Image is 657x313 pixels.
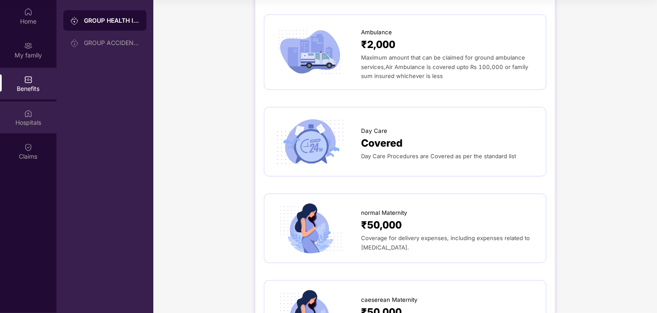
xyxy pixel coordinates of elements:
img: svg+xml;base64,PHN2ZyBpZD0iQ2xhaW0iIHhtbG5zPSJodHRwOi8vd3d3LnczLm9yZy8yMDAwL3N2ZyIgd2lkdGg9IjIwIi... [24,143,33,152]
img: svg+xml;base64,PHN2ZyB3aWR0aD0iMjAiIGhlaWdodD0iMjAiIHZpZXdCb3g9IjAgMCAyMCAyMCIgZmlsbD0ibm9uZSIgeG... [70,39,79,48]
div: GROUP HEALTH INSURANCE [84,16,140,25]
span: caeserean Maternity [361,296,418,305]
img: svg+xml;base64,PHN2ZyB3aWR0aD0iMjAiIGhlaWdodD0iMjAiIHZpZXdCb3g9IjAgMCAyMCAyMCIgZmlsbD0ibm9uZSIgeG... [70,17,79,25]
img: icon [273,203,347,254]
span: Day Care Procedures are Covered as per the standard list [361,153,516,160]
img: icon [273,27,347,78]
span: Day Care [361,127,387,136]
img: svg+xml;base64,PHN2ZyBpZD0iSG9zcGl0YWxzIiB4bWxucz0iaHR0cDovL3d3dy53My5vcmcvMjAwMC9zdmciIHdpZHRoPS... [24,109,33,118]
img: icon [273,116,347,168]
span: Coverage for delivery expenses, including expenses related to [MEDICAL_DATA]. [361,235,530,251]
span: Ambulance [361,28,392,37]
span: normal Maternity [361,209,407,218]
div: GROUP ACCIDENTAL INSURANCE [84,39,140,46]
span: ₹2,000 [361,37,395,53]
img: svg+xml;base64,PHN2ZyB3aWR0aD0iMjAiIGhlaWdodD0iMjAiIHZpZXdCb3g9IjAgMCAyMCAyMCIgZmlsbD0ibm9uZSIgeG... [24,42,33,50]
span: Maximum amount that can be claimed for ground ambulance services,Air Ambulance is covered upto Rs... [361,54,528,80]
span: Covered [361,136,403,152]
span: ₹50,000 [361,218,402,234]
img: svg+xml;base64,PHN2ZyBpZD0iSG9tZSIgeG1sbnM9Imh0dHA6Ly93d3cudzMub3JnLzIwMDAvc3ZnIiB3aWR0aD0iMjAiIG... [24,8,33,16]
img: svg+xml;base64,PHN2ZyBpZD0iQmVuZWZpdHMiIHhtbG5zPSJodHRwOi8vd3d3LnczLm9yZy8yMDAwL3N2ZyIgd2lkdGg9Ij... [24,75,33,84]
